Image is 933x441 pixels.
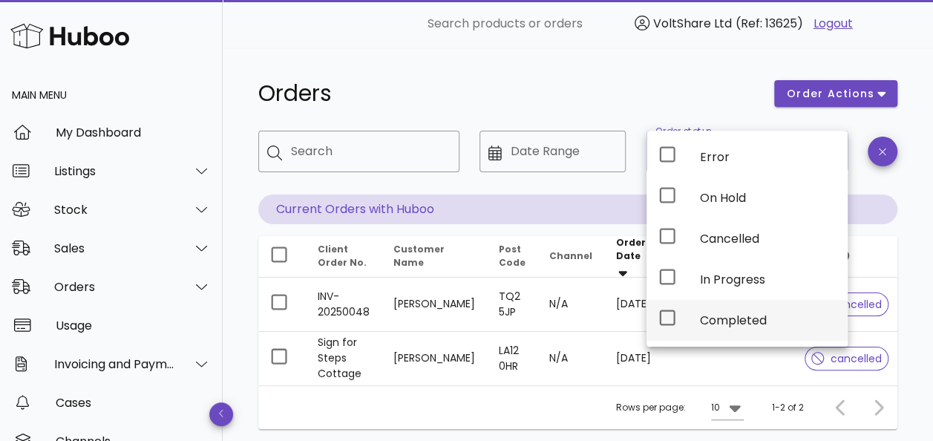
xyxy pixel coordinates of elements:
img: Huboo Logo [10,20,129,52]
th: Client Order No. [306,236,382,278]
span: Channel [549,249,592,262]
span: Order Date [616,236,646,262]
th: Customer Name [382,236,487,278]
div: 10Rows per page: [711,396,744,419]
div: Usage [56,318,211,333]
div: Rows per page: [616,386,744,429]
td: LA12 0HR [487,332,537,385]
p: Current Orders with Huboo [258,195,897,224]
div: Listings [54,164,175,178]
span: Post Code [499,243,526,269]
div: Completed [700,313,836,327]
span: VoltShare Ltd [653,15,732,32]
div: Stock [54,203,175,217]
span: Customer Name [393,243,445,269]
td: N/A [537,278,604,332]
th: Post Code [487,236,537,278]
div: Invoicing and Payments [54,357,175,371]
td: [PERSON_NAME] [382,278,487,332]
td: INV-20250048 [306,278,382,332]
a: Logout [813,15,853,33]
span: Client Order No. [318,243,367,269]
td: N/A [537,332,604,385]
th: Order Date: Sorted descending. Activate to remove sorting. [604,236,663,278]
div: Orders [54,280,175,294]
label: Order status [655,126,711,137]
div: In Progress [700,272,836,287]
span: order actions [786,86,875,102]
div: My Dashboard [56,125,211,140]
div: 1-2 of 2 [772,401,804,414]
span: (Ref: 13625) [736,15,803,32]
h1: Orders [258,80,756,107]
div: Cancelled [700,232,836,246]
div: Error [700,150,836,164]
td: [DATE] [604,332,663,385]
div: 10 [711,401,720,414]
td: [PERSON_NAME] [382,332,487,385]
td: Sign for Steps Cottage [306,332,382,385]
div: On Hold [700,191,836,205]
span: cancelled [811,353,882,364]
th: Channel [537,236,604,278]
div: Cases [56,396,211,410]
button: order actions [774,80,897,107]
td: TQ2 5JP [487,278,537,332]
div: Sales [54,241,175,255]
td: [DATE] [604,278,663,332]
